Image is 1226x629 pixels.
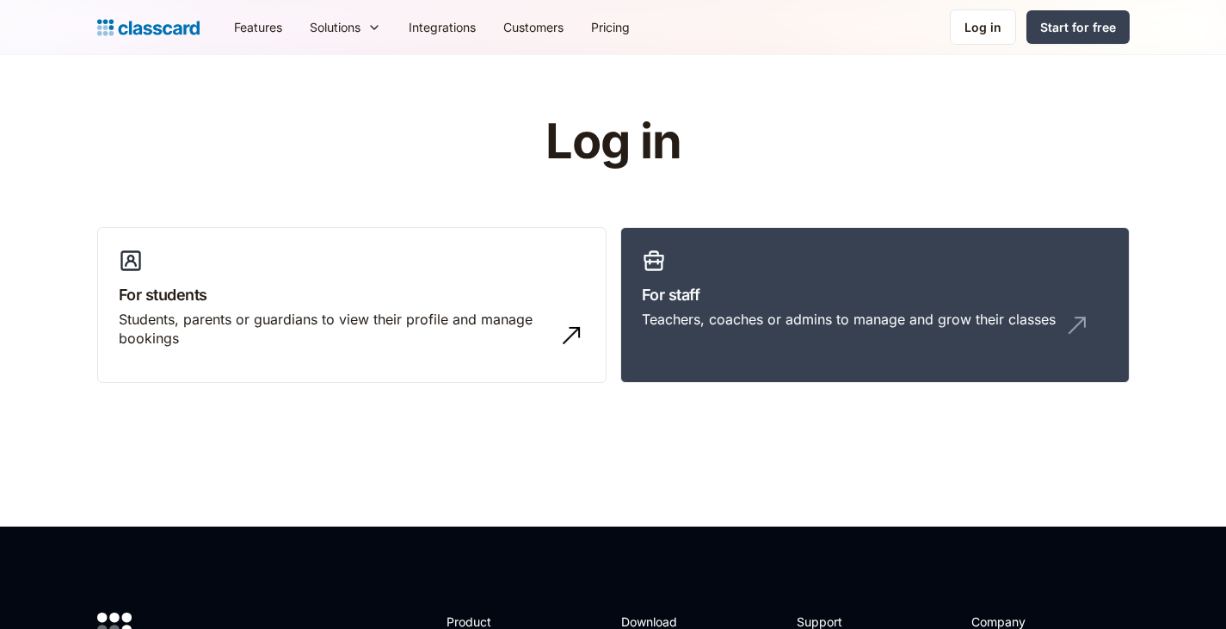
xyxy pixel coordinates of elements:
[310,18,360,36] div: Solutions
[1026,10,1130,44] a: Start for free
[950,9,1016,45] a: Log in
[97,15,200,40] a: home
[642,310,1056,329] div: Teachers, coaches or admins to manage and grow their classes
[296,8,395,46] div: Solutions
[577,8,644,46] a: Pricing
[490,8,577,46] a: Customers
[220,8,296,46] a: Features
[119,310,551,348] div: Students, parents or guardians to view their profile and manage bookings
[395,8,490,46] a: Integrations
[964,18,1001,36] div: Log in
[340,115,886,169] h1: Log in
[620,227,1130,384] a: For staffTeachers, coaches or admins to manage and grow their classes
[1040,18,1116,36] div: Start for free
[119,283,585,306] h3: For students
[97,227,607,384] a: For studentsStudents, parents or guardians to view their profile and manage bookings
[642,283,1108,306] h3: For staff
